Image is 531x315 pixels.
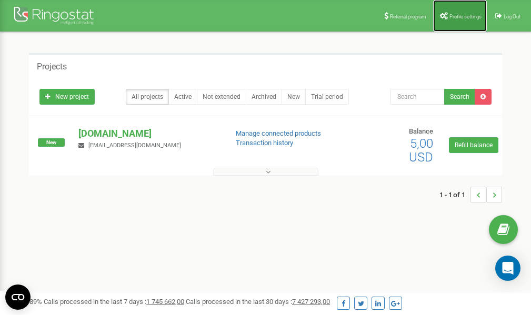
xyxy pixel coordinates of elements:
[444,89,475,105] button: Search
[78,127,218,140] p: [DOMAIN_NAME]
[449,137,498,153] a: Refill balance
[246,89,282,105] a: Archived
[282,89,306,105] a: New
[236,139,293,147] a: Transaction history
[186,298,330,306] span: Calls processed in the last 30 days :
[390,89,445,105] input: Search
[292,298,330,306] u: 7 427 293,00
[409,136,433,165] span: 5,00 USD
[44,298,184,306] span: Calls processed in the last 7 days :
[449,14,482,19] span: Profile settings
[168,89,197,105] a: Active
[495,256,520,281] div: Open Intercom Messenger
[146,298,184,306] u: 1 745 662,00
[126,89,169,105] a: All projects
[5,284,31,310] button: Open CMP widget
[37,62,67,72] h5: Projects
[38,138,65,147] span: New
[39,89,95,105] a: New project
[439,176,502,213] nav: ...
[197,89,246,105] a: Not extended
[88,142,181,149] span: [EMAIL_ADDRESS][DOMAIN_NAME]
[236,129,321,137] a: Manage connected products
[409,127,433,135] span: Balance
[439,187,470,202] span: 1 - 1 of 1
[504,14,520,19] span: Log Out
[305,89,349,105] a: Trial period
[390,14,426,19] span: Referral program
